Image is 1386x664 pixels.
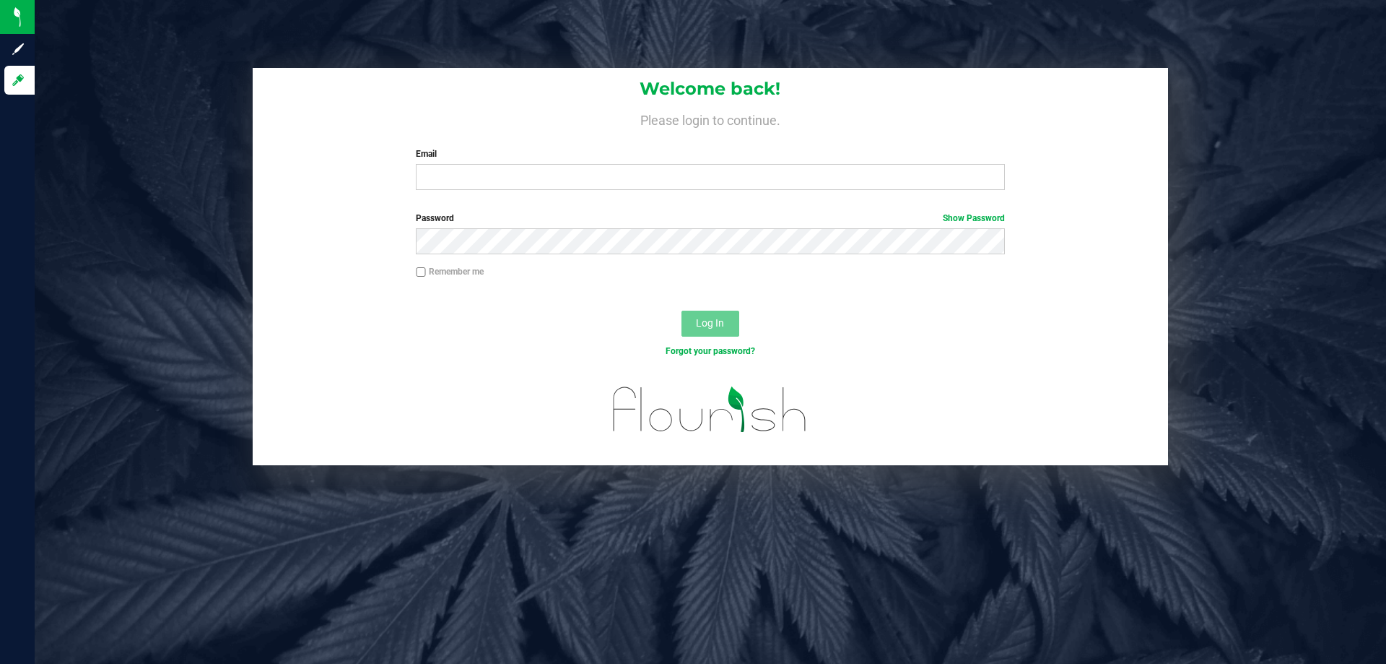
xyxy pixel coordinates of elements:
[943,213,1005,223] a: Show Password
[696,317,724,329] span: Log In
[416,267,426,277] input: Remember me
[11,73,25,87] inline-svg: Log in
[253,110,1168,127] h4: Please login to continue.
[681,311,739,337] button: Log In
[11,42,25,56] inline-svg: Sign up
[666,346,755,356] a: Forgot your password?
[416,265,484,278] label: Remember me
[596,373,824,447] img: flourish_logo.svg
[416,213,454,223] span: Password
[253,79,1168,98] h1: Welcome back!
[416,147,1004,160] label: Email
